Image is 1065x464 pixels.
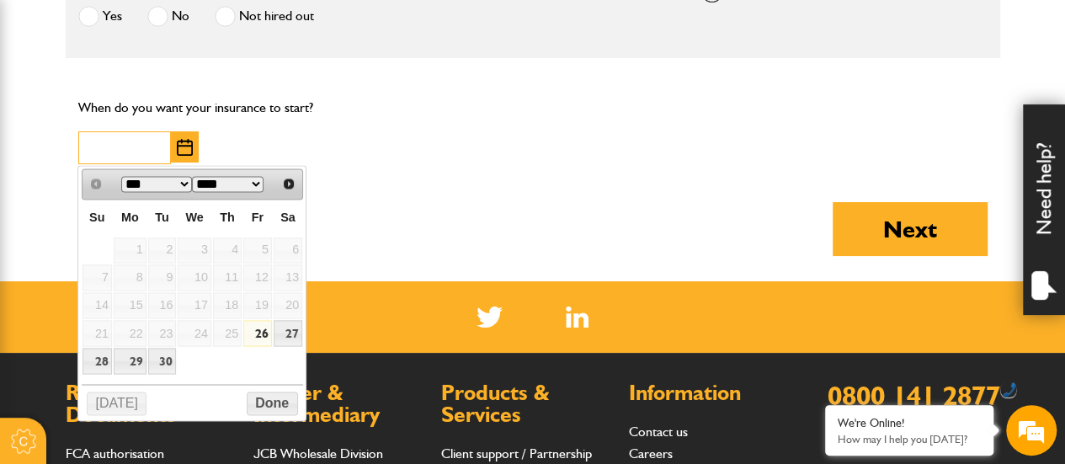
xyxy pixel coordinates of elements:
a: 27 [274,320,302,346]
a: Careers [629,445,673,461]
img: hfpfyWBK5wQHBAGPgDf9c6qAYOxxMAAAAASUVORK5CYII= [1003,382,1016,397]
img: Twitter [477,307,503,328]
button: Next [833,202,988,256]
span: Friday [252,211,264,224]
a: Contact us [629,424,688,440]
a: 0800 141 2877 [828,379,1000,412]
h2: Regulations & Documents [66,382,237,425]
span: Sunday [89,211,104,224]
button: [DATE] [87,392,147,415]
img: Linked In [566,307,588,328]
a: Next [276,171,301,195]
span: Tuesday [155,211,169,224]
textarea: Type your message and hit 'Enter' [22,305,307,364]
img: Choose date [177,139,193,156]
a: 29 [114,348,146,374]
span: Next [282,177,296,190]
div: Need help? [1023,104,1065,315]
p: How may I help you today? [838,433,981,445]
span: Wednesday [185,211,203,224]
a: FCA authorisation [66,445,164,461]
div: Chat with us now [88,94,283,116]
em: Start Chat [229,355,306,377]
label: No [147,6,189,27]
div: We're Online! [838,416,981,430]
label: Not hired out [215,6,314,27]
a: LinkedIn [566,307,588,328]
input: Enter your last name [22,156,307,193]
span: Monday [121,211,139,224]
h2: Products & Services [441,382,612,425]
img: d_20077148190_company_1631870298795_20077148190 [29,93,71,117]
div: Call: 0800 141 2877 [1000,382,1016,397]
span: Saturday [280,211,296,224]
h2: Broker & Intermediary [253,382,424,425]
a: 26 [243,320,272,346]
h2: Information [629,382,800,404]
label: Yes [78,6,122,27]
a: 28 [83,348,112,374]
a: JCB Wholesale Division [253,445,383,461]
div: Minimize live chat window [276,8,317,49]
p: When do you want your insurance to start? [78,97,365,119]
button: Done [247,392,298,415]
input: Enter your email address [22,205,307,243]
input: Enter your phone number [22,255,307,292]
span: Thursday [220,211,235,224]
a: 30 [148,348,177,374]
